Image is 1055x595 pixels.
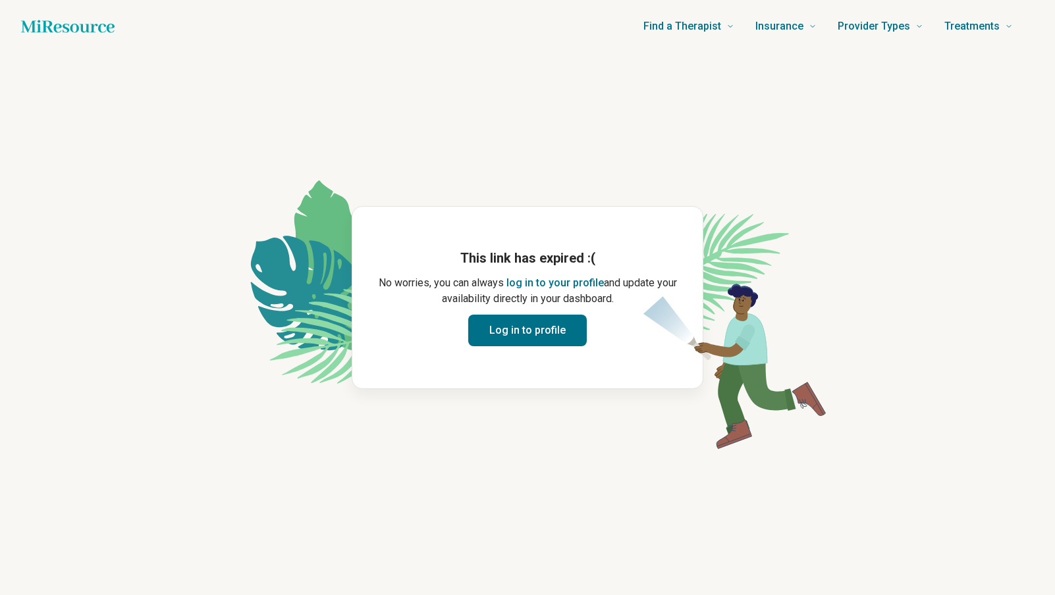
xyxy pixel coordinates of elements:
[21,13,115,39] a: Home page
[643,17,721,36] span: Find a Therapist
[373,275,682,307] p: No worries, you can always and update your availability directly in your dashboard.
[506,275,604,291] button: log in to your profile
[468,315,587,346] button: Log in to profile
[755,17,803,36] span: Insurance
[944,17,1000,36] span: Treatments
[373,249,682,267] h1: This link has expired :(
[838,17,910,36] span: Provider Types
